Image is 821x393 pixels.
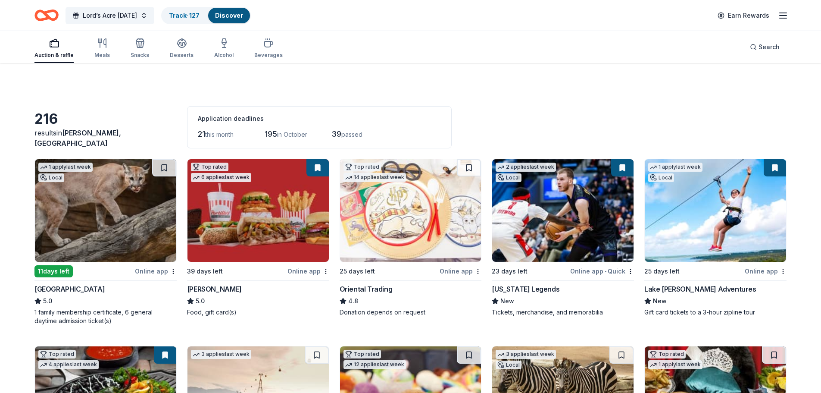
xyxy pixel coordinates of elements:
div: Online app [745,266,787,277]
div: Beverages [254,52,283,59]
div: Online app [135,266,177,277]
span: 21 [198,129,205,138]
img: Image for Oriental Trading [340,159,481,262]
div: Tickets, merchandise, and memorabilia [492,308,634,317]
div: 25 days left [644,266,680,277]
div: Oriental Trading [340,284,393,294]
div: 216 [34,110,177,128]
a: Image for Oriental TradingTop rated14 applieslast week25 days leftOnline appOriental Trading4.8Do... [340,159,482,317]
div: 1 apply last week [38,163,93,172]
a: Image for Portillo'sTop rated6 applieslast week39 days leftOnline app[PERSON_NAME]5.0Food, gift c... [187,159,329,317]
div: Gift card tickets to a 3-hour zipline tour [644,308,787,317]
a: Image for Houston Zoo1 applylast weekLocal11days leftOnline app[GEOGRAPHIC_DATA]5.01 family membe... [34,159,177,325]
button: Lord’s Acre [DATE] [66,7,154,24]
span: Search [759,42,780,52]
div: [PERSON_NAME] [187,284,242,294]
div: Lake [PERSON_NAME] Adventures [644,284,756,294]
div: results [34,128,177,148]
img: Image for Houston Zoo [35,159,176,262]
span: • [605,268,606,275]
div: 14 applies last week [343,173,406,182]
div: 12 applies last week [343,360,406,369]
div: 23 days left [492,266,528,277]
a: Discover [215,12,243,19]
span: 5.0 [43,296,52,306]
div: Local [496,361,521,369]
div: Local [648,173,674,182]
div: Top rated [343,163,381,171]
span: New [653,296,667,306]
div: Top rated [38,350,76,358]
span: New [500,296,514,306]
img: Image for Texas Legends [492,159,634,262]
div: 3 applies last week [496,350,556,359]
div: Donation depends on request [340,308,482,317]
div: Online app [287,266,329,277]
div: 6 applies last week [191,173,251,182]
div: Top rated [648,350,686,358]
div: Top rated [343,350,381,358]
div: Application deadlines [198,113,441,124]
a: Home [34,5,59,25]
div: Alcohol [214,52,234,59]
img: Image for Lake Travis Zipline Adventures [645,159,786,262]
div: Online app Quick [570,266,634,277]
button: Snacks [131,35,149,63]
span: passed [341,131,362,138]
div: 11 days left [34,265,73,277]
span: Lord’s Acre [DATE] [83,10,137,21]
div: [GEOGRAPHIC_DATA] [34,284,105,294]
span: 39 [331,129,341,138]
span: 4.8 [348,296,358,306]
div: Local [38,173,64,182]
span: this month [205,131,234,138]
button: Search [743,38,787,56]
div: 1 family membership certificate, 6 general daytime admission ticket(s) [34,308,177,325]
div: 39 days left [187,266,223,277]
a: Image for Texas Legends2 applieslast weekLocal23 days leftOnline app•Quick[US_STATE] LegendsNewTi... [492,159,634,317]
button: Beverages [254,35,283,63]
div: Food, gift card(s) [187,308,329,317]
button: Desserts [170,35,194,63]
div: Top rated [191,163,228,171]
div: Local [496,173,521,182]
img: Image for Portillo's [187,159,329,262]
div: Online app [440,266,481,277]
button: Meals [94,35,110,63]
div: Desserts [170,52,194,59]
a: Image for Lake Travis Zipline Adventures1 applylast weekLocal25 days leftOnline appLake [PERSON_N... [644,159,787,317]
div: Meals [94,52,110,59]
div: 4 applies last week [38,360,99,369]
button: Alcohol [214,35,234,63]
span: 195 [265,129,277,138]
a: Earn Rewards [712,8,774,23]
div: 25 days left [340,266,375,277]
span: 5.0 [196,296,205,306]
button: Auction & raffle [34,35,74,63]
span: in [34,129,121,148]
div: Auction & raffle [34,52,74,59]
div: 1 apply last week [648,360,702,369]
div: Snacks [131,52,149,59]
span: [PERSON_NAME], [GEOGRAPHIC_DATA] [34,129,121,148]
div: [US_STATE] Legends [492,284,559,294]
div: 1 apply last week [648,163,702,172]
button: Track· 127Discover [161,7,251,24]
div: 2 applies last week [496,163,556,172]
span: in October [277,131,307,138]
a: Track· 127 [169,12,200,19]
div: 3 applies last week [191,350,251,359]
